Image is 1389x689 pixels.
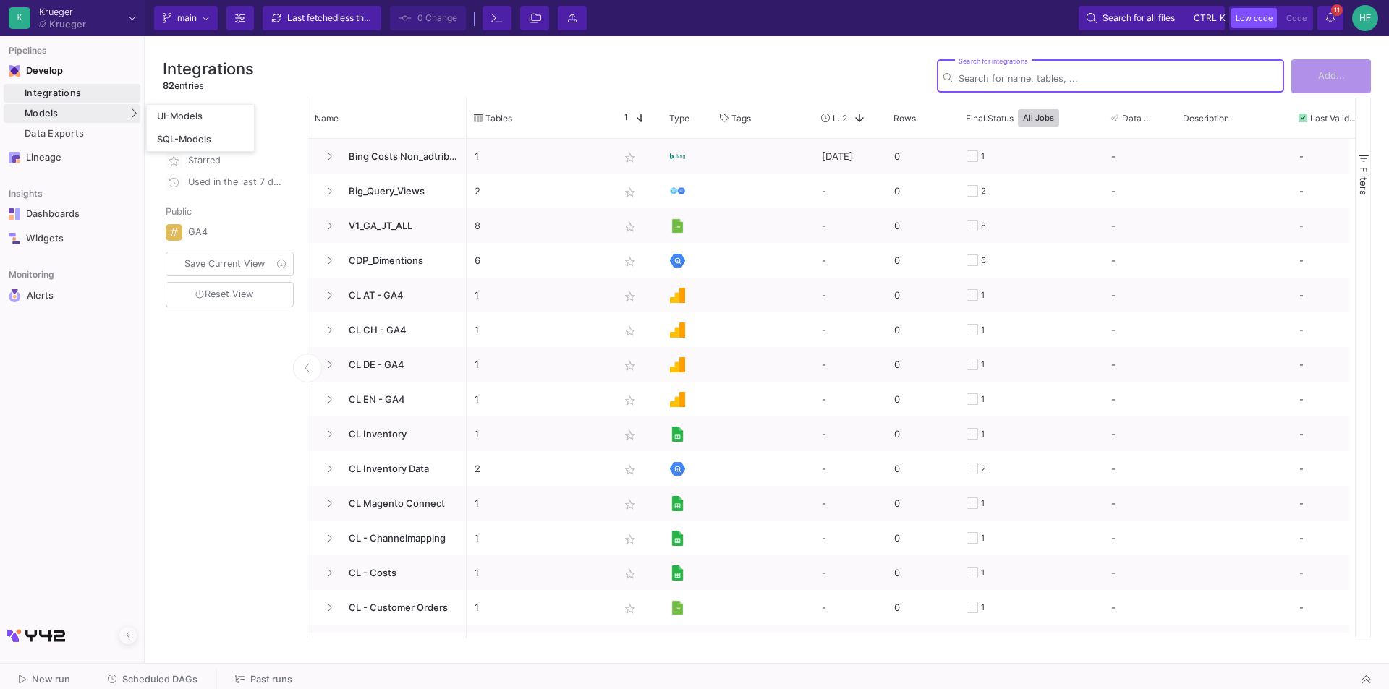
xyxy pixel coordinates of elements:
div: 1 [981,348,985,382]
div: Views [163,98,300,127]
span: 82 [163,80,174,91]
div: 0 [886,416,959,451]
img: Bing Ads [670,153,685,160]
img: Navigation icon [9,289,21,302]
div: - [814,312,886,347]
span: 1 [619,111,629,124]
span: Description [1183,113,1229,124]
a: Integrations [4,84,140,103]
div: 0 [886,555,959,590]
mat-icon: star_border [621,184,639,201]
div: 6 [981,244,986,278]
div: 0 [886,139,959,174]
div: - [1291,347,1378,382]
div: entries [163,79,254,93]
div: Last fetched [287,7,374,29]
span: main [177,7,197,29]
img: [Legacy] Google Sheets [670,565,685,581]
div: Alerts [27,289,121,302]
div: 1 [981,313,985,347]
button: ctrlk [1189,9,1217,27]
img: Navigation icon [9,208,20,220]
span: CL EN - GA4 [340,382,459,416]
div: 1 [981,625,985,659]
span: Scheduled DAGs [122,674,197,685]
p: 1 [475,591,603,625]
img: Google Analytics 4 [670,322,685,338]
button: All Jobs [1018,109,1059,127]
div: 2 [981,174,986,208]
div: 0 [886,521,959,555]
div: - [1111,591,1168,624]
span: New run [32,674,70,685]
button: Last fetchedless than a minute ago [263,6,381,30]
div: - [1291,382,1378,416]
span: Search for all files [1103,7,1175,29]
div: - [1291,278,1378,312]
span: 2 [842,113,847,124]
span: Type [669,113,689,124]
div: 1 [981,591,985,625]
span: less than a minute ago [338,12,428,23]
span: ctrl [1194,9,1217,27]
div: - [1111,278,1168,312]
div: - [814,625,886,659]
div: HF [1352,5,1378,31]
div: - [814,347,886,382]
p: 2 [475,174,603,208]
button: GA4 [163,221,297,243]
a: Navigation iconWidgets [4,227,140,250]
img: Navigation icon [9,233,20,244]
span: CL - Channelmapping [340,521,459,555]
div: - [814,174,886,208]
p: 1 [475,278,603,312]
div: 0 [886,312,959,347]
div: 0 [886,625,959,659]
button: main [154,6,218,30]
div: Widgets [26,233,120,244]
div: Data Exports [25,128,137,140]
mat-icon: star_border [621,427,639,444]
div: - [1111,244,1168,277]
button: Save Current View [166,252,294,276]
div: - [814,486,886,521]
div: GA4 [188,221,285,243]
p: 1 [475,140,603,174]
div: - [814,416,886,451]
span: CL Magento Connect [340,487,459,521]
mat-icon: star_border [621,218,639,236]
div: - [1291,312,1378,347]
mat-icon: star_border [621,600,639,617]
div: - [1291,486,1378,521]
div: UI-Models [157,111,203,122]
div: Integrations [25,87,137,99]
div: - [1111,140,1168,173]
img: [Legacy] Google Sheets [670,496,685,511]
mat-icon: star_border [621,253,639,270]
span: CL AT - GA4 [340,278,459,312]
span: Low code [1236,13,1273,23]
p: 1 [475,313,603,347]
p: 1 [475,556,603,590]
mat-expansion-panel-header: Navigation iconDevelop [4,59,140,82]
a: Navigation iconDashboards [4,202,140,226]
button: Search for all filesctrlk [1079,6,1225,30]
div: - [1111,382,1168,416]
span: Reset View [195,288,253,299]
div: - [814,555,886,590]
div: Krueger [39,7,86,17]
div: Krueger [49,20,86,29]
div: - [1111,452,1168,485]
div: - [814,521,886,555]
div: 1 [981,487,985,521]
div: 0 [886,590,959,625]
div: 0 [886,174,959,208]
span: Last Valid Job [1310,113,1358,124]
span: CL - Costs [340,556,459,590]
p: 1 [475,625,603,659]
span: Tables [485,113,512,124]
p: 1 [475,487,603,521]
img: [Legacy] CSV [670,218,685,234]
span: k [1220,9,1226,27]
span: V1_GA_JT_ALL [340,209,459,243]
